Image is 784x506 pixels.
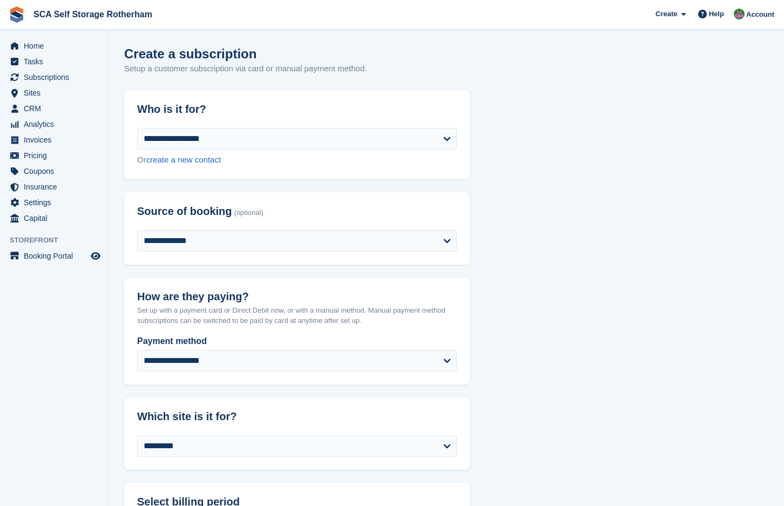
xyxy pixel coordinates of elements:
span: Capital [24,211,89,226]
a: menu [5,70,102,85]
span: Analytics [24,117,89,132]
a: menu [5,211,102,226]
span: Coupons [24,164,89,179]
span: Source of booking [137,205,232,218]
span: Pricing [24,148,89,163]
a: menu [5,117,102,132]
span: Home [24,38,89,53]
span: CRM [24,101,89,116]
p: Set up with a payment card or Direct Debit now, or with a manual method. Manual payment method su... [137,305,457,326]
p: Setup a customer subscription via card or manual payment method. [124,63,367,75]
span: Storefront [10,235,107,246]
img: stora-icon-8386f47178a22dfd0bd8f6a31ec36ba5ce8667c1dd55bd0f319d3a0aa187defe.svg [9,6,25,23]
span: Tasks [24,54,89,69]
span: Help [709,9,724,19]
a: menu [5,148,102,163]
img: Sarah Race [734,9,745,19]
a: menu [5,248,102,264]
span: Subscriptions [24,70,89,85]
a: SCA Self Storage Rotherham [29,5,157,23]
span: Settings [24,195,89,210]
h2: How are they paying? [137,291,457,303]
span: Sites [24,85,89,100]
a: Preview store [89,249,102,262]
span: Create [655,9,677,19]
a: menu [5,132,102,147]
label: Payment method [137,335,457,348]
span: Insurance [24,179,89,194]
div: Or [137,154,457,166]
a: menu [5,38,102,53]
span: Account [746,9,774,20]
h2: Which site is it for? [137,410,457,423]
a: menu [5,164,102,179]
h1: Create a subscription [124,46,256,61]
a: create a new contact [146,155,221,164]
span: Invoices [24,132,89,147]
a: menu [5,54,102,69]
span: (optional) [234,209,263,217]
a: menu [5,101,102,116]
span: Booking Portal [24,248,89,264]
a: menu [5,179,102,194]
h2: Who is it for? [137,103,457,116]
a: menu [5,85,102,100]
a: menu [5,195,102,210]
